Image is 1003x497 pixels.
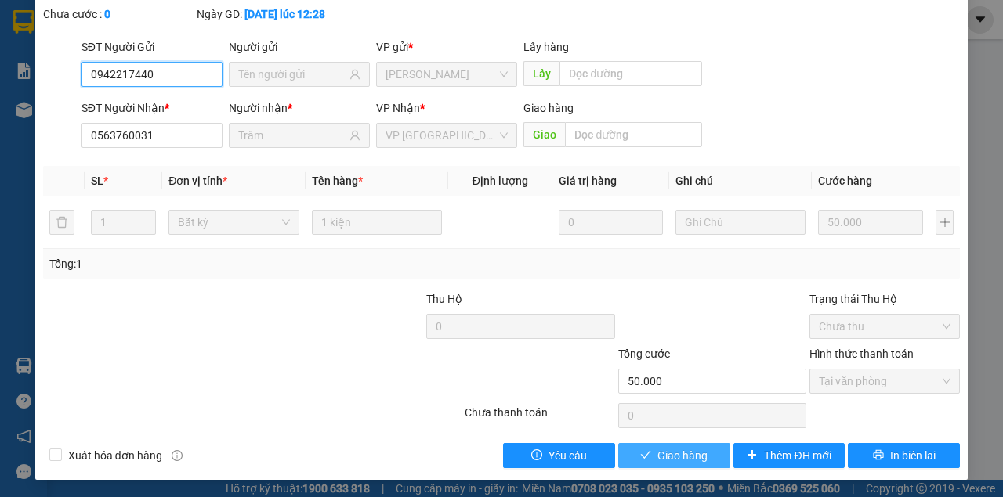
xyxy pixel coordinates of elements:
input: 0 [559,210,663,235]
span: exclamation-circle [531,449,542,462]
span: check [640,449,651,462]
span: user [349,130,360,141]
span: Thêm ĐH mới [764,447,831,464]
span: Yêu cầu [549,447,587,464]
input: Dọc đường [559,61,701,86]
span: Tại văn phòng [819,369,950,393]
div: Chưa cước : [43,5,194,23]
div: Chưa thanh toán [463,404,617,431]
input: Tên người nhận [238,127,346,144]
span: Lấy hàng [523,41,569,53]
span: Cước hàng [818,175,872,187]
button: exclamation-circleYêu cầu [503,443,615,468]
button: plusThêm ĐH mới [733,443,845,468]
span: user [349,69,360,80]
input: 0 [818,210,923,235]
input: Dọc đường [565,122,701,147]
span: VP Sài Gòn [386,124,508,147]
button: checkGiao hàng [618,443,730,468]
div: Tổng: 1 [49,255,389,272]
div: Trạng thái Thu Hộ [809,290,960,308]
span: printer [873,449,884,462]
input: Ghi Chú [675,210,806,235]
label: Hình thức thanh toán [809,348,914,360]
button: plus [936,210,954,235]
span: SL [91,175,103,187]
span: Chưa thu [819,315,950,338]
div: Ngày GD: [197,5,347,23]
input: Tên người gửi [238,66,346,83]
button: delete [49,210,74,235]
span: Lấy [523,61,559,86]
span: Tên hàng [312,175,363,187]
b: [DATE] lúc 12:28 [244,8,325,20]
span: Thu Hộ [426,293,462,305]
span: info-circle [172,450,183,461]
span: Định lượng [473,175,528,187]
span: Giao hàng [523,102,574,114]
span: VP Nhận [376,102,420,114]
span: Tổng cước [618,348,670,360]
th: Ghi chú [669,166,812,196]
span: VP Phan Thiết [386,63,508,86]
span: Giao hàng [657,447,708,464]
span: Đơn vị tính [168,175,227,187]
div: SĐT Người Gửi [81,38,223,56]
span: Xuất hóa đơn hàng [62,447,168,464]
span: plus [747,449,758,462]
button: printerIn biên lai [848,443,960,468]
span: Giá trị hàng [559,175,617,187]
span: In biên lai [890,447,936,464]
b: 0 [104,8,110,20]
div: Người gửi [229,38,370,56]
div: SĐT Người Nhận [81,99,223,117]
span: Giao [523,122,565,147]
input: VD: Bàn, Ghế [312,210,442,235]
span: Bất kỳ [178,211,289,234]
div: Người nhận [229,99,370,117]
div: VP gửi [376,38,517,56]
